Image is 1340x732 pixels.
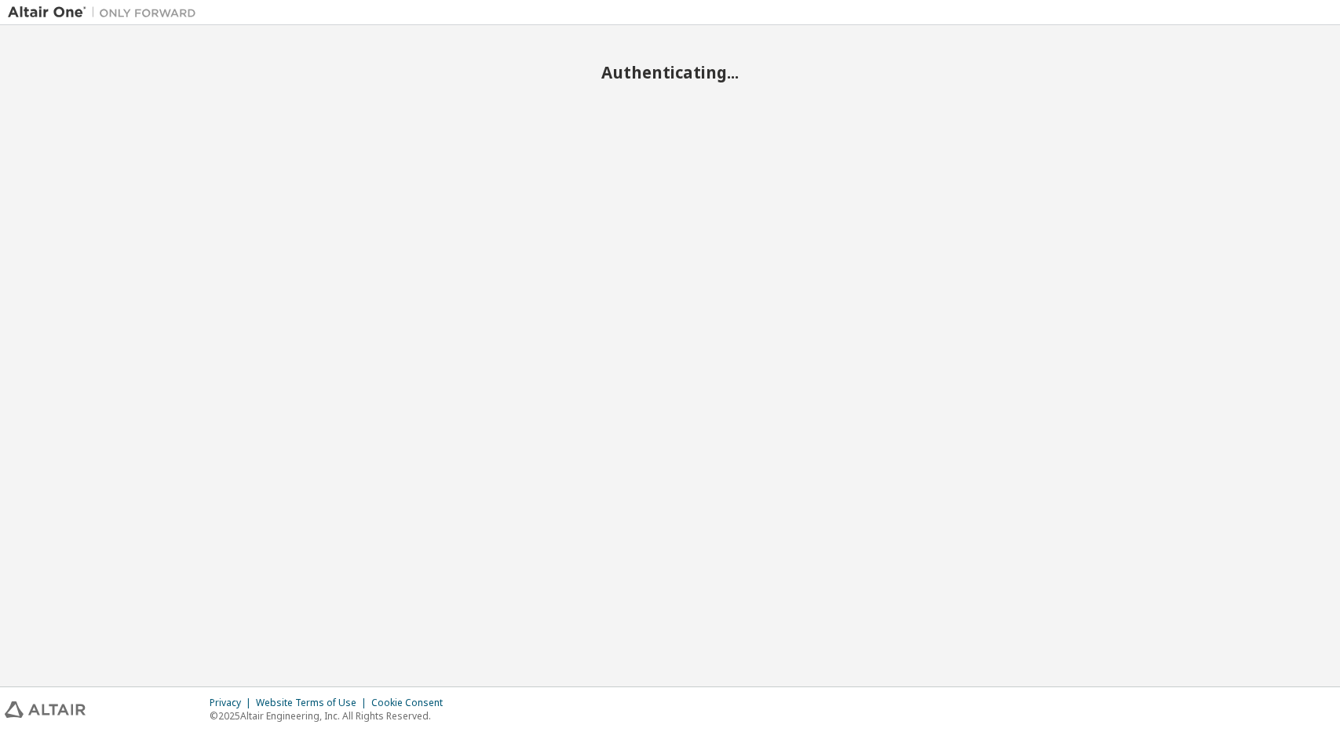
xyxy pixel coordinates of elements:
div: Cookie Consent [371,697,452,709]
div: Privacy [210,697,256,709]
img: altair_logo.svg [5,701,86,718]
h2: Authenticating... [8,62,1332,82]
div: Website Terms of Use [256,697,371,709]
img: Altair One [8,5,204,20]
p: © 2025 Altair Engineering, Inc. All Rights Reserved. [210,709,452,723]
